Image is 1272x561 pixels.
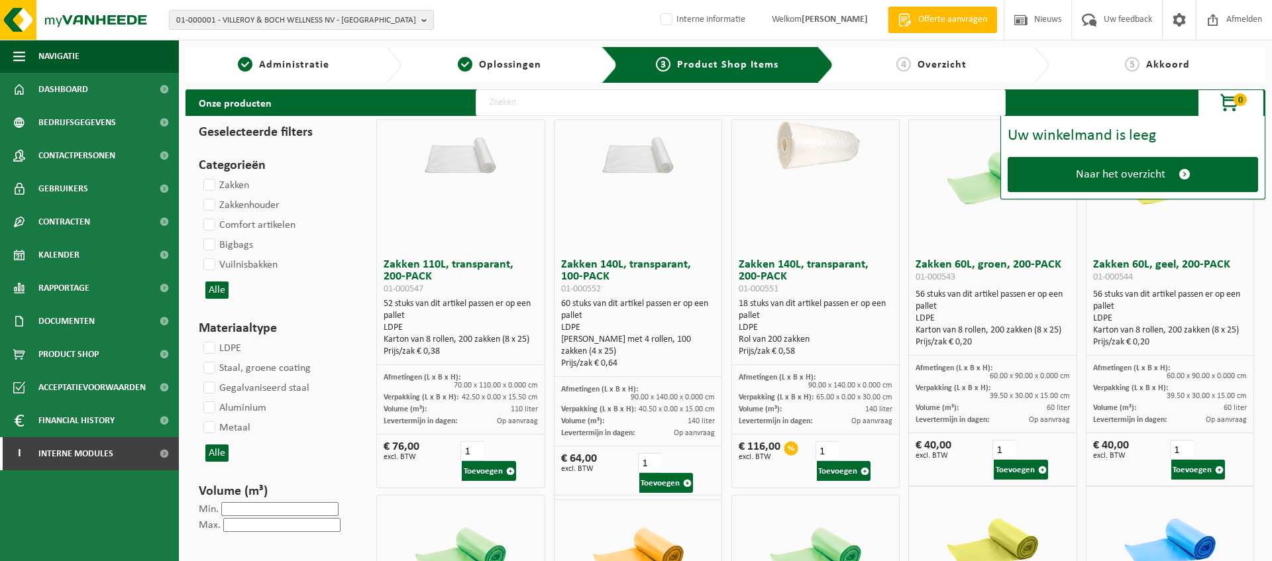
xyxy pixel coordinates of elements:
[888,7,997,33] a: Offerte aanvragen
[479,60,541,70] span: Oplossingen
[38,437,113,470] span: Interne modules
[511,405,538,413] span: 110 liter
[915,13,990,26] span: Offerte aanvragen
[561,334,715,358] div: [PERSON_NAME] met 4 rollen, 100 zakken (4 x 25)
[199,520,221,531] label: Max.
[38,40,79,73] span: Navigatie
[561,259,715,295] h3: Zakken 140L, transparant, 100-PACK
[561,405,636,413] span: Verpakking (L x B x H):
[639,405,715,413] span: 40.50 x 0.00 x 15.00 cm
[896,57,911,72] span: 4
[205,444,229,462] button: Alle
[918,60,967,70] span: Overzicht
[739,393,814,401] span: Verpakking (L x B x H):
[454,382,538,389] span: 70.00 x 110.00 x 0.000 cm
[384,393,458,401] span: Verpakking (L x B x H):
[677,60,778,70] span: Product Shop Items
[199,482,352,501] h3: Volume (m³)
[176,11,416,30] span: 01-000001 - VILLEROY & BOCH WELLNESS NV - [GEOGRAPHIC_DATA]
[990,392,1070,400] span: 39.50 x 30.00 x 15.00 cm
[1093,364,1170,372] span: Afmetingen (L x B x H):
[916,272,955,282] span: 01-000543
[384,405,427,413] span: Volume (m³):
[631,393,715,401] span: 90.00 x 140.00 x 0.000 cm
[1234,93,1247,106] span: 0
[384,259,537,295] h3: Zakken 110L, transparant, 200-PACK
[916,336,1069,348] div: Prijs/zak € 0,20
[169,10,434,30] button: 01-000001 - VILLEROY & BOCH WELLNESS NV - [GEOGRAPHIC_DATA]
[38,172,88,205] span: Gebruikers
[384,441,419,461] div: € 76,00
[916,404,959,412] span: Volume (m³):
[739,259,892,295] h3: Zakken 140L, transparant, 200-PACK
[201,235,253,255] label: Bigbags
[38,272,89,305] span: Rapportage
[38,238,79,272] span: Kalender
[561,417,604,425] span: Volume (m³):
[739,284,778,294] span: 01-000551
[808,382,892,389] span: 90.00 x 140.00 x 0.000 cm
[688,417,715,425] span: 140 liter
[408,57,591,73] a: 2Oplossingen
[739,322,892,334] div: LDPE
[802,15,868,25] strong: [PERSON_NAME]
[739,417,812,425] span: Levertermijn in dagen:
[561,284,601,294] span: 01-000552
[916,364,992,372] span: Afmetingen (L x B x H):
[1167,392,1247,400] span: 39.50 x 30.00 x 15.00 cm
[916,416,989,424] span: Levertermijn in dagen:
[639,473,693,493] button: Toevoegen
[1093,313,1247,325] div: LDPE
[936,120,1049,232] img: 01-000543
[384,453,419,461] span: excl. BTW
[201,176,249,195] label: Zakken
[38,73,88,106] span: Dashboard
[38,139,115,172] span: Contactpersonen
[201,255,278,275] label: Vuilnisbakken
[739,346,892,358] div: Prijs/zak € 0,58
[840,57,1023,73] a: 4Overzicht
[916,440,951,460] div: € 40,00
[13,437,25,470] span: I
[1093,452,1129,460] span: excl. BTW
[201,378,309,398] label: Gegalvaniseerd staal
[259,60,329,70] span: Administratie
[460,441,484,461] input: 1
[1167,372,1247,380] span: 60.00 x 90.00 x 0.000 cm
[199,156,352,176] h3: Categorieën
[561,358,715,370] div: Prijs/zak € 0,64
[1008,128,1258,144] div: Uw winkelmand is leeg
[739,441,780,461] div: € 116,00
[462,461,515,481] button: Toevoegen
[561,298,715,370] div: 60 stuks van dit artikel passen er op een pallet
[638,453,661,473] input: 1
[384,334,537,346] div: Karton van 8 rollen, 200 zakken (8 x 25)
[561,465,597,473] span: excl. BTW
[1093,325,1247,336] div: Karton van 8 rollen, 200 zakken (8 x 25)
[739,405,782,413] span: Volume (m³):
[205,281,229,299] button: Alle
[1093,440,1129,460] div: € 40,00
[384,417,457,425] span: Levertermijn in dagen:
[994,460,1047,480] button: Toevoegen
[916,452,951,460] span: excl. BTW
[38,338,99,371] span: Product Shop
[1076,168,1165,181] span: Naar het overzicht
[990,372,1070,380] span: 60.00 x 90.00 x 0.000 cm
[201,358,311,378] label: Staal, groene coating
[561,453,597,473] div: € 64,00
[582,120,694,176] img: 01-000552
[458,57,472,72] span: 2
[38,305,95,338] span: Documenten
[199,319,352,338] h3: Materiaaltype
[462,393,538,401] span: 42.50 x 0.00 x 15.50 cm
[816,441,839,461] input: 1
[238,57,252,72] span: 1
[1093,272,1133,282] span: 01-000544
[1170,440,1193,460] input: 1
[739,374,816,382] span: Afmetingen (L x B x H):
[916,313,1069,325] div: LDPE
[1056,57,1259,73] a: 5Akkoord
[384,346,537,358] div: Prijs/zak € 0,38
[916,289,1069,348] div: 56 stuks van dit artikel passen er op een pallet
